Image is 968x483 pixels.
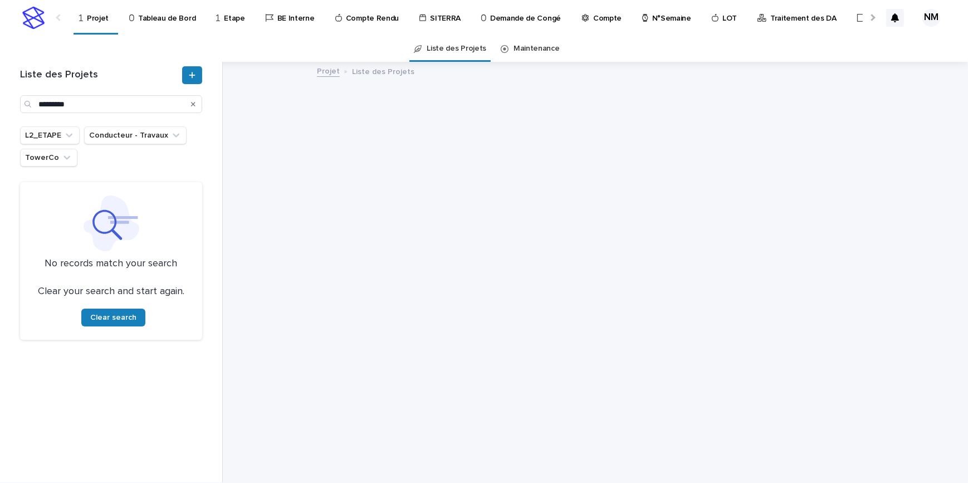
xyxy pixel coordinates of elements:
img: stacker-logo-s-only.png [22,7,45,29]
h1: Liste des Projets [20,69,180,81]
div: NM [922,9,940,27]
button: Clear search [81,309,145,326]
p: Liste des Projets [352,65,414,77]
p: No records match your search [33,258,189,270]
button: L2_ETAPE [20,126,80,144]
a: Maintenance [514,36,560,62]
button: Conducteur - Travaux [84,126,187,144]
a: Projet [317,64,340,77]
input: Search [20,95,202,113]
button: TowerCo [20,149,77,167]
a: Liste des Projets [427,36,486,62]
span: Clear search [90,314,136,321]
p: Clear your search and start again. [38,286,184,298]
